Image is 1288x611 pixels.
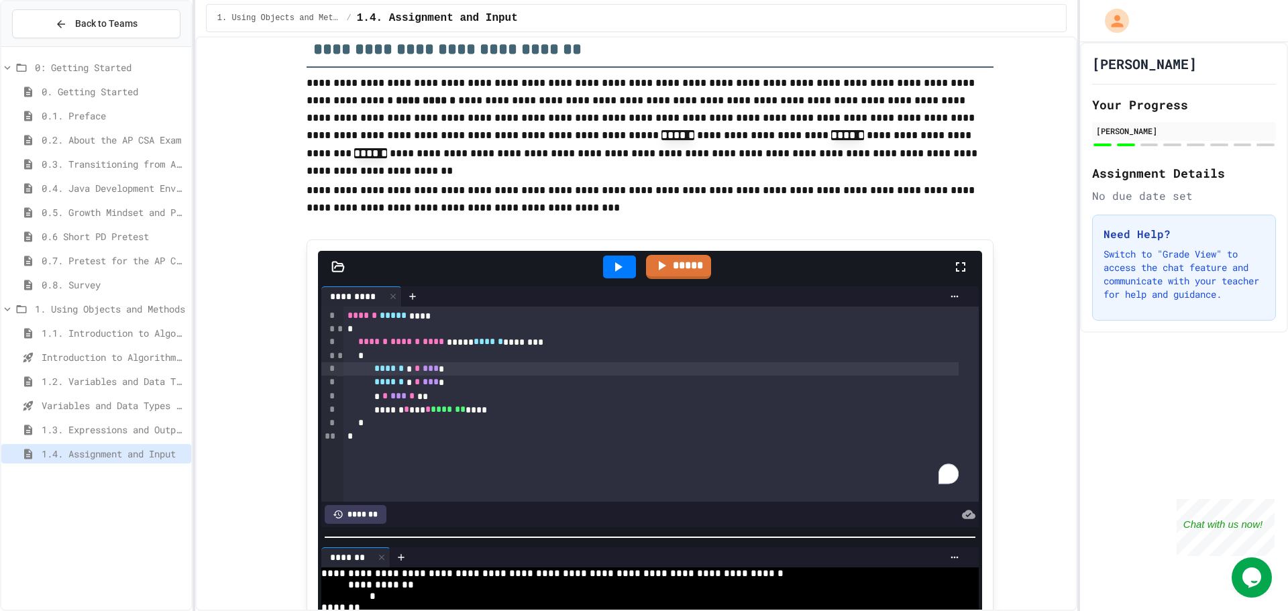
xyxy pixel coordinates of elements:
[42,278,186,292] span: 0.8. Survey
[42,350,186,364] span: Introduction to Algorithms, Programming, and Compilers
[35,60,186,74] span: 0: Getting Started
[42,205,186,219] span: 0.5. Growth Mindset and Pair Programming
[1177,499,1275,556] iframe: chat widget
[1104,247,1265,301] p: Switch to "Grade View" to access the chat feature and communicate with your teacher for help and ...
[1092,164,1276,182] h2: Assignment Details
[42,447,186,461] span: 1.4. Assignment and Input
[1104,226,1265,242] h3: Need Help?
[1091,5,1132,36] div: My Account
[42,229,186,243] span: 0.6 Short PD Pretest
[42,133,186,147] span: 0.2. About the AP CSA Exam
[1232,557,1275,598] iframe: chat widget
[42,109,186,123] span: 0.1. Preface
[1092,54,1197,73] h1: [PERSON_NAME]
[42,254,186,268] span: 0.7. Pretest for the AP CSA Exam
[75,17,138,31] span: Back to Teams
[42,374,186,388] span: 1.2. Variables and Data Types
[12,9,180,38] button: Back to Teams
[35,302,186,316] span: 1. Using Objects and Methods
[42,398,186,412] span: Variables and Data Types - Quiz
[1092,188,1276,204] div: No due date set
[1092,95,1276,114] h2: Your Progress
[347,13,352,23] span: /
[343,307,979,502] div: To enrich screen reader interactions, please activate Accessibility in Grammarly extension settings
[1096,125,1272,137] div: [PERSON_NAME]
[42,85,186,99] span: 0. Getting Started
[217,13,341,23] span: 1. Using Objects and Methods
[42,423,186,437] span: 1.3. Expressions and Output [New]
[42,181,186,195] span: 0.4. Java Development Environments
[357,10,518,26] span: 1.4. Assignment and Input
[42,157,186,171] span: 0.3. Transitioning from AP CSP to AP CSA
[42,326,186,340] span: 1.1. Introduction to Algorithms, Programming, and Compilers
